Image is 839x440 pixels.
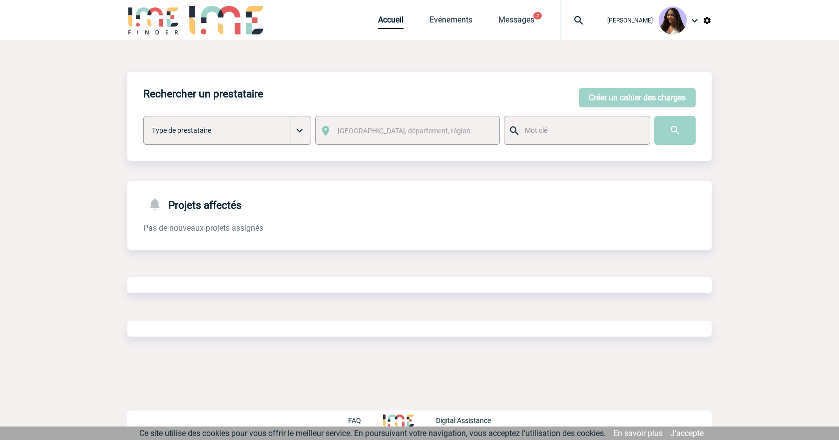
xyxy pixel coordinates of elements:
[383,415,414,427] img: http://www.idealmeetingsevents.fr/
[613,429,663,438] a: En savoir plus
[348,415,383,425] a: FAQ
[522,124,641,137] input: Mot clé
[533,12,542,19] button: 7
[429,15,472,29] a: Evénements
[143,88,263,100] h4: Rechercher un prestataire
[436,417,491,425] p: Digital Assistance
[143,223,263,233] span: Pas de nouveaux projets assignés
[147,197,168,211] img: notifications-24-px-g.png
[654,116,696,145] input: Submit
[498,15,534,29] a: Messages
[378,15,404,29] a: Accueil
[143,197,242,211] h4: Projets affectés
[338,127,476,135] span: [GEOGRAPHIC_DATA], département, région...
[670,429,704,438] a: J'accepte
[139,429,606,438] span: Ce site utilise des cookies pour vous offrir le meilleur service. En poursuivant votre navigation...
[127,6,179,34] img: IME-Finder
[348,417,361,425] p: FAQ
[659,6,687,34] img: 131234-0.jpg
[607,17,653,24] span: [PERSON_NAME]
